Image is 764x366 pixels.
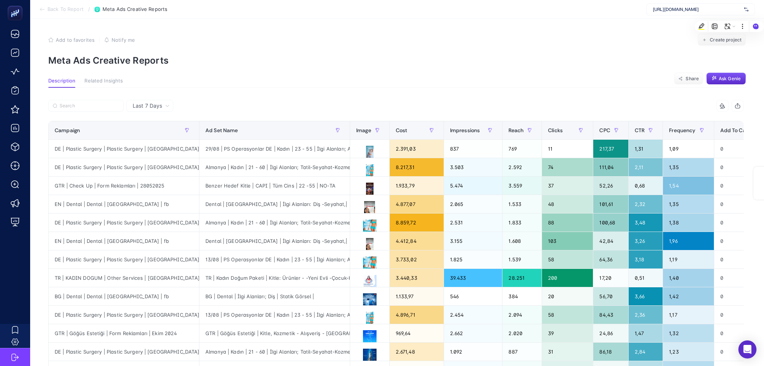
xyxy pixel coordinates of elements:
span: Add To Cart [720,127,750,133]
div: 1.092 [444,343,502,361]
div: 2.094 [502,306,542,324]
span: Last 7 Days [133,102,162,110]
input: Search [60,103,119,109]
div: 1,23 [663,343,713,361]
div: 39.433 [444,269,502,287]
div: 2.020 [502,324,542,342]
div: DE | Plastic Surgery | Plastic Surgery | [GEOGRAPHIC_DATA] | fb [49,343,199,361]
span: Description [48,78,75,84]
div: 24,86 [593,324,628,342]
span: Create project [710,37,741,43]
div: GTR | Check Up | Form Reklamları | 28052025 [49,177,199,195]
span: Cost [396,127,407,133]
div: 1,17 [663,306,713,324]
div: 1,54 [663,177,713,195]
div: 13/08 | PS Operasyonlar DE | Kadın | 23 - 55 | İlgi Alanları; Alışveriş, Kozmetik,Takı | - [199,250,350,268]
div: 64,36 [593,250,628,268]
span: Add to favorites [56,37,95,43]
div: Open Intercom Messenger [738,340,756,358]
div: 58 [542,250,593,268]
span: Back To Report [47,6,84,12]
div: 3,48 [629,213,663,232]
div: 217,37 [593,140,628,158]
div: 1,09 [663,140,713,158]
div: 3,66 [629,287,663,305]
div: DE | Plastic Surgery | Plastic Surgery | [GEOGRAPHIC_DATA] | fb [49,213,199,232]
div: BG | Dental | İlgi Alanları; Diş | Statik Görsel | [199,287,350,305]
div: 1.133,97 [390,287,444,305]
div: Almanya | Kadın | 21 - 60 | İlgi Alanları; Tatil-Seyahat-Kozmetik | [199,158,350,176]
div: BG | Dental | Dental | [GEOGRAPHIC_DATA] | fb [49,287,199,305]
span: Impressions [450,127,480,133]
div: 3.440,33 [390,269,444,287]
div: 42,84 [593,232,628,250]
div: 56,70 [593,287,628,305]
div: 3.559 [502,177,542,195]
div: Dental | [GEOGRAPHIC_DATA] | İlgi Alanları: Diş -Seyahat,| [199,195,350,213]
div: 1,35 [663,195,713,213]
div: 28.251 [502,269,542,287]
div: 3.733,02 [390,250,444,268]
div: 546 [444,287,502,305]
span: Frequency [669,127,695,133]
div: 48 [542,195,593,213]
div: EN | Dental | Dental | [GEOGRAPHIC_DATA] | fb [49,232,199,250]
div: 1,42 [663,287,713,305]
div: 1,31 [629,140,663,158]
div: 103 [542,232,593,250]
span: [URL][DOMAIN_NAME] [653,6,741,12]
span: Image [356,127,371,133]
div: Almanya | Kadın | 21 - 60 | İlgi Alanları; Tatil-Seyahat-Kozmetik | [199,213,350,232]
div: 1,32 [663,324,713,342]
div: 2,36 [629,306,663,324]
div: 837 [444,140,502,158]
div: TR | Kadın Doğum Paketi | Kitle: Ürünler - -Yeni Evli -Çocuk-Hamile | [199,269,350,287]
div: 0,68 [629,177,663,195]
div: 3,18 [629,250,663,268]
div: 2.671,48 [390,343,444,361]
div: 2,84 [629,343,663,361]
span: Ad Set Name [205,127,238,133]
div: 4.896,71 [390,306,444,324]
button: Ask Genie [706,73,746,85]
div: 74 [542,158,593,176]
button: Related Insights [84,78,123,88]
span: CTR [635,127,645,133]
div: 111,04 [593,158,628,176]
div: 969,64 [390,324,444,342]
span: Meta Ads Creative Reports [103,6,167,12]
p: Meta Ads Creative Reports [48,55,746,66]
div: DE | Plastic Surgery | Plastic Surgery | [GEOGRAPHIC_DATA] | fb [49,140,199,158]
div: 0,51 [629,269,663,287]
div: 101,61 [593,195,628,213]
div: 8.859,72 [390,213,444,232]
div: 4.412,84 [390,232,444,250]
div: 2.391,03 [390,140,444,158]
div: 31 [542,343,593,361]
div: DE | Plastic Surgery | Plastic Surgery | [GEOGRAPHIC_DATA] | fb [49,306,199,324]
div: 3,26 [629,232,663,250]
button: Notify me [104,37,135,43]
div: 13/08 | PS Operasyonlar DE | Kadın | 23 - 55 | İlgi Alanları; Alışveriş, Kozmetik,Takı | - [199,306,350,324]
div: TR | KADIN DOGUM | Other Services | [GEOGRAPHIC_DATA] | Fb | Bostanci [49,269,199,287]
div: 58 [542,306,593,324]
div: 3.503 [444,158,502,176]
button: Share [674,73,703,85]
span: Notify me [112,37,135,43]
span: Reach [508,127,524,133]
span: Clicks [548,127,563,133]
div: 100,68 [593,213,628,232]
div: 2.592 [502,158,542,176]
div: 1.533 [502,195,542,213]
div: 86,18 [593,343,628,361]
div: 1.833 [502,213,542,232]
div: Dental | [GEOGRAPHIC_DATA] | İlgi Alanları: Diş -Seyahat,| [199,232,350,250]
span: CPC [599,127,610,133]
div: GTR | Göğüs Estetiği | Kitle, Kozmetik - Alışveriş - [GEOGRAPHIC_DATA] | [199,324,350,342]
span: Ask Genie [719,76,741,82]
div: 384 [502,287,542,305]
div: 1,47 [629,324,663,342]
div: 3.155 [444,232,502,250]
div: Almanya | Kadın | 21 - 60 | İlgi Alanları; Tatil-Seyahat-Kozmetik | - Kopya [199,343,350,361]
div: 1.825 [444,250,502,268]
